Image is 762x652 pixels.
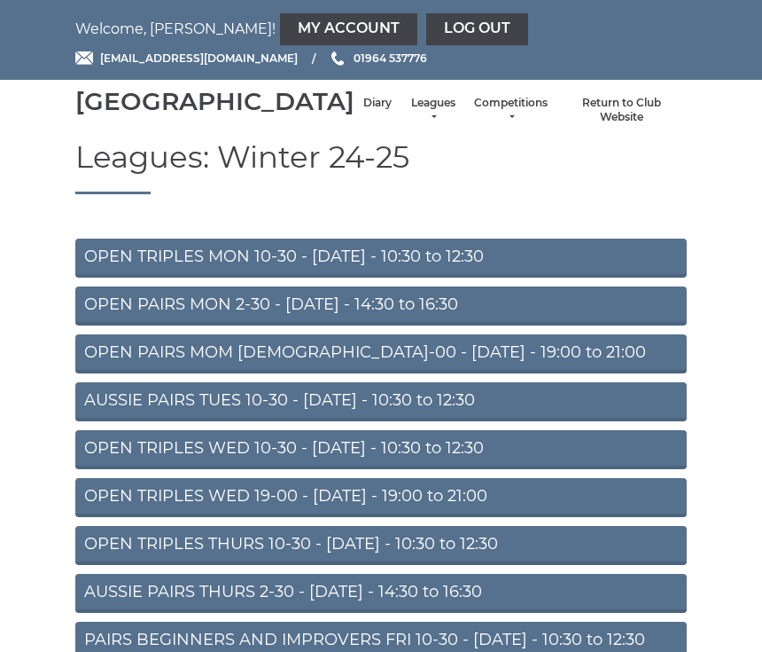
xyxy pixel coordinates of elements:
[75,287,687,326] a: OPEN PAIRS MON 2-30 - [DATE] - 14:30 to 16:30
[75,478,687,517] a: OPEN TRIPLES WED 19-00 - [DATE] - 19:00 to 21:00
[75,88,354,115] div: [GEOGRAPHIC_DATA]
[426,13,528,45] a: Log out
[75,141,687,194] h1: Leagues: Winter 24-25
[100,51,298,65] span: [EMAIL_ADDRESS][DOMAIN_NAME]
[75,51,93,65] img: Email
[565,96,678,125] a: Return to Club Website
[474,96,548,125] a: Competitions
[75,334,687,373] a: OPEN PAIRS MOM [DEMOGRAPHIC_DATA]-00 - [DATE] - 19:00 to 21:00
[75,239,687,278] a: OPEN TRIPLES MON 10-30 - [DATE] - 10:30 to 12:30
[75,430,687,469] a: OPEN TRIPLES WED 10-30 - [DATE] - 10:30 to 12:30
[75,50,298,67] a: Email [EMAIL_ADDRESS][DOMAIN_NAME]
[354,51,427,65] span: 01964 537776
[409,96,456,125] a: Leagues
[75,574,687,613] a: AUSSIE PAIRS THURS 2-30 - [DATE] - 14:30 to 16:30
[75,382,687,421] a: AUSSIE PAIRS TUES 10-30 - [DATE] - 10:30 to 12:30
[331,51,344,66] img: Phone us
[329,50,427,67] a: Phone us 01964 537776
[363,96,392,111] a: Diary
[280,13,417,45] a: My Account
[75,13,687,45] nav: Welcome, [PERSON_NAME]!
[75,526,687,565] a: OPEN TRIPLES THURS 10-30 - [DATE] - 10:30 to 12:30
